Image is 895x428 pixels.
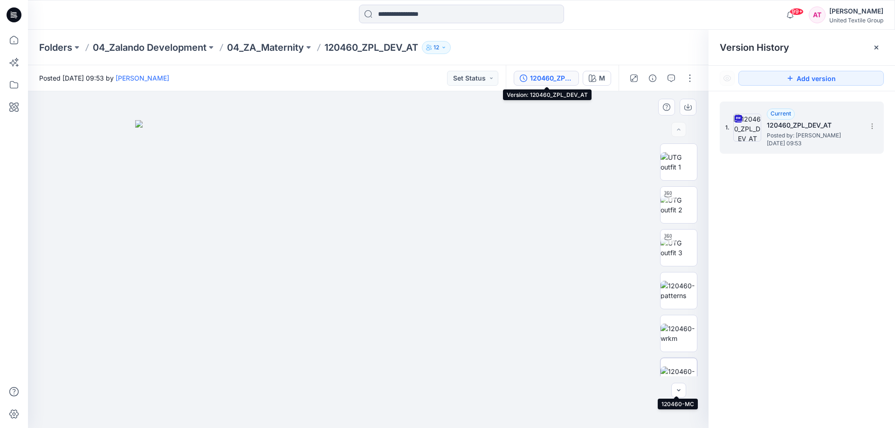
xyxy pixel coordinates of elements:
span: 1. [725,123,730,132]
h5: 120460_ZPL_DEV_AT [767,120,860,131]
button: Show Hidden Versions [720,71,735,86]
a: 04_Zalando Development [93,41,207,54]
p: 120460_ZPL_DEV_AT [324,41,418,54]
button: 120460_ZPL_DEV_AT [514,71,579,86]
div: M [599,73,605,83]
button: Details [645,71,660,86]
span: [DATE] 09:53 [767,140,860,147]
img: 120460-patterns [661,281,697,300]
a: Folders [39,41,72,54]
a: 04_ZA_Maternity [227,41,304,54]
img: 120460_ZPL_DEV_AT [733,114,761,142]
span: Posted [DATE] 09:53 by [39,73,169,83]
span: Version History [720,42,789,53]
button: Add version [738,71,884,86]
img: UTG outfit 3 [661,238,697,258]
button: 12 [422,41,451,54]
img: UTG outfit 1 [661,152,697,172]
div: [PERSON_NAME] [829,6,883,17]
img: UTG outfit 2 [661,195,697,215]
div: AT [809,7,826,23]
a: [PERSON_NAME] [116,74,169,82]
span: 99+ [790,8,804,15]
img: 120460-MC [661,367,697,386]
span: Current [771,110,791,117]
button: M [583,71,611,86]
button: Close [873,44,880,51]
p: 12 [434,42,439,53]
div: United Textile Group [829,17,883,24]
span: Posted by: Anastasija Trusakova [767,131,860,140]
img: 120460-wrkm [661,324,697,343]
div: 120460_ZPL_DEV_AT [530,73,573,83]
